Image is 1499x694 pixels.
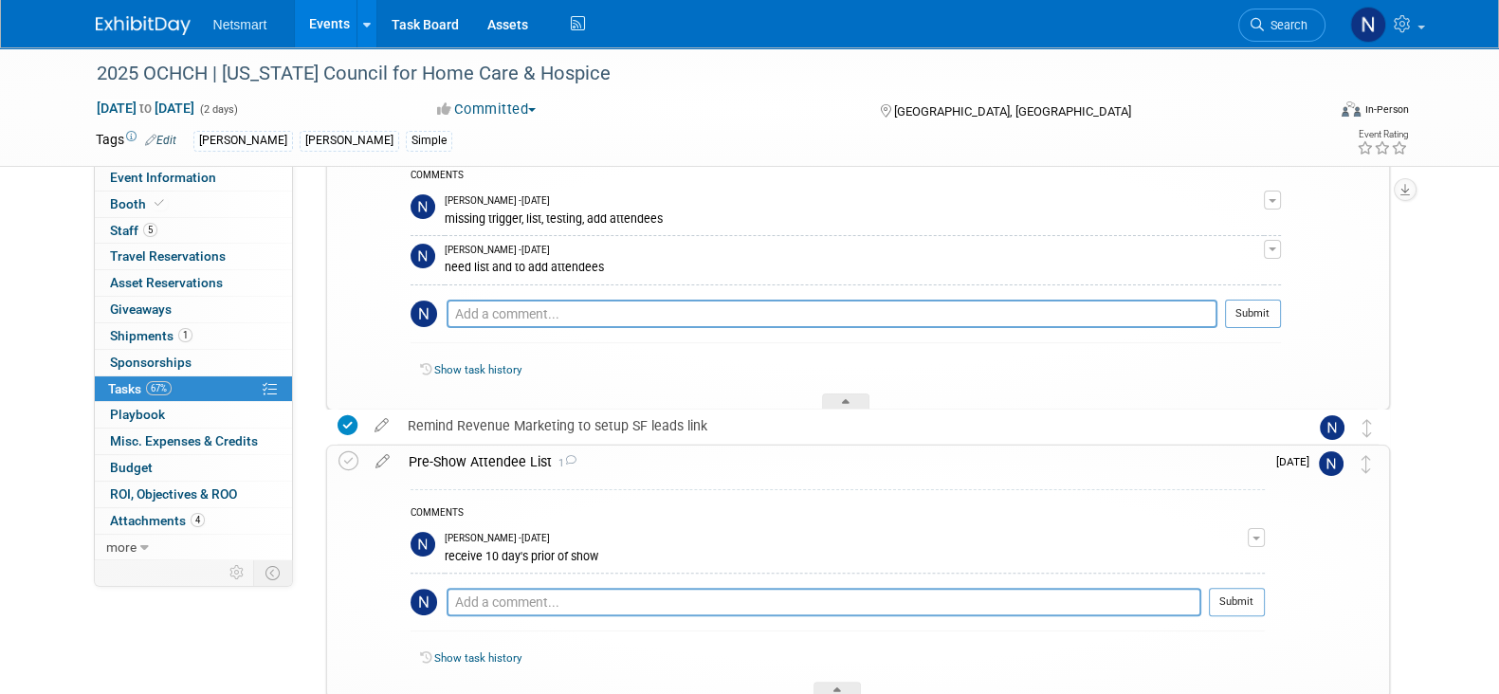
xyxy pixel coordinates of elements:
[137,100,155,116] span: to
[213,17,267,32] span: Netsmart
[445,244,550,257] span: [PERSON_NAME] - [DATE]
[95,429,292,454] a: Misc. Expenses & Credits
[108,381,172,396] span: Tasks
[1363,102,1408,117] div: In-Person
[434,651,521,665] a: Show task history
[110,486,237,502] span: ROI, Objectives & ROO
[1362,419,1372,437] i: Move task
[95,350,292,375] a: Sponsorships
[193,131,293,151] div: [PERSON_NAME]
[178,328,192,342] span: 1
[191,513,205,527] span: 4
[1342,101,1361,117] img: Format-Inperson.png
[95,244,292,269] a: Travel Reservations
[445,532,550,545] span: [PERSON_NAME] - [DATE]
[1320,415,1344,440] img: Nina Finn
[95,270,292,296] a: Asset Reservations
[110,170,216,185] span: Event Information
[1209,588,1265,616] button: Submit
[110,223,157,238] span: Staff
[1319,451,1344,476] img: Nina Finn
[411,589,437,615] img: Nina Finn
[95,455,292,481] a: Budget
[406,131,452,151] div: Simple
[1276,455,1319,468] span: [DATE]
[95,297,292,322] a: Giveaways
[110,275,223,290] span: Asset Reservations
[110,433,258,448] span: Misc. Expenses & Credits
[1225,300,1281,328] button: Submit
[96,130,176,152] td: Tags
[366,453,399,470] a: edit
[411,532,435,557] img: Nina Finn
[145,134,176,147] a: Edit
[95,402,292,428] a: Playbook
[411,167,1281,187] div: COMMENTS
[445,546,1248,564] div: receive 10 day's prior of show
[411,244,435,268] img: Nina Finn
[95,218,292,244] a: Staff5
[221,560,254,585] td: Personalize Event Tab Strip
[96,16,191,35] img: ExhibitDay
[445,209,1264,227] div: missing trigger, list, testing, add attendees
[445,194,550,208] span: [PERSON_NAME] - [DATE]
[110,301,172,317] span: Giveaways
[398,410,1282,442] div: Remind Revenue Marketing to setup SF leads link
[96,100,195,117] span: [DATE] [DATE]
[143,223,157,237] span: 5
[110,460,153,475] span: Budget
[1362,455,1371,473] i: Move task
[110,513,205,528] span: Attachments
[552,457,576,469] span: 1
[430,100,543,119] button: Committed
[95,192,292,217] a: Booth
[411,194,435,219] img: Nina Finn
[95,535,292,560] a: more
[90,57,1297,91] div: 2025 OCHCH | [US_STATE] Council for Home Care & Hospice
[1264,18,1307,32] span: Search
[399,446,1265,478] div: Pre-Show Attendee List
[894,104,1131,119] span: [GEOGRAPHIC_DATA], [GEOGRAPHIC_DATA]
[106,539,137,555] span: more
[198,103,238,116] span: (2 days)
[1350,7,1386,43] img: Nina Finn
[1214,99,1409,127] div: Event Format
[411,301,437,327] img: Nina Finn
[300,131,399,151] div: [PERSON_NAME]
[95,323,292,349] a: Shipments1
[146,381,172,395] span: 67%
[110,248,226,264] span: Travel Reservations
[434,363,521,376] a: Show task history
[95,376,292,402] a: Tasks67%
[95,508,292,534] a: Attachments4
[445,257,1264,275] div: need list and to add attendees
[365,417,398,434] a: edit
[110,196,168,211] span: Booth
[110,355,192,370] span: Sponsorships
[110,407,165,422] span: Playbook
[95,165,292,191] a: Event Information
[95,482,292,507] a: ROI, Objectives & ROO
[1356,130,1407,139] div: Event Rating
[253,560,292,585] td: Toggle Event Tabs
[110,328,192,343] span: Shipments
[1238,9,1325,42] a: Search
[411,504,1265,524] div: COMMENTS
[155,198,164,209] i: Booth reservation complete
